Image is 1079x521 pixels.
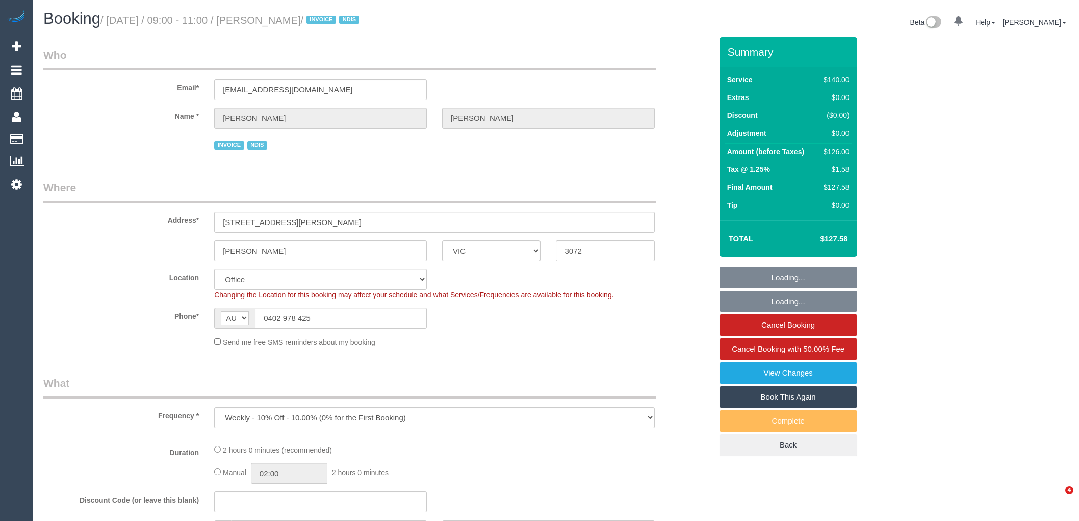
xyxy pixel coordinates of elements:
[247,141,267,150] span: NDIS
[729,234,754,243] strong: Total
[789,235,847,243] h4: $127.58
[214,240,427,261] input: Suburb*
[255,308,427,329] input: Phone*
[339,16,359,24] span: NDIS
[306,16,336,24] span: INVOICE
[223,446,332,454] span: 2 hours 0 minutes (recommended)
[214,291,613,299] span: Changing the Location for this booking may affect your schedule and what Services/Frequencies are...
[924,16,941,30] img: New interface
[36,444,207,458] label: Duration
[819,75,849,85] div: $140.00
[6,10,27,24] img: Automaid Logo
[727,128,766,138] label: Adjustment
[727,146,804,157] label: Amount (before Taxes)
[36,407,207,421] label: Frequency *
[727,75,753,85] label: Service
[36,108,207,121] label: Name *
[727,92,749,103] label: Extras
[36,212,207,226] label: Address*
[819,200,849,210] div: $0.00
[819,92,849,103] div: $0.00
[910,18,942,27] a: Beta
[819,110,849,120] div: ($0.00)
[223,468,246,477] span: Manual
[727,182,773,192] label: Final Amount
[43,47,656,70] legend: Who
[727,200,738,210] label: Tip
[720,362,857,384] a: View Changes
[720,338,857,360] a: Cancel Booking with 50.00% Fee
[36,308,207,321] label: Phone*
[819,128,849,138] div: $0.00
[819,164,849,175] div: $1.58
[442,108,655,129] input: Last Name*
[720,386,857,408] a: Book This Again
[720,314,857,336] a: Cancel Booking
[819,146,849,157] div: $126.00
[214,79,427,100] input: Email*
[100,15,363,26] small: / [DATE] / 09:00 - 11:00 / [PERSON_NAME]
[720,434,857,456] a: Back
[975,18,995,27] a: Help
[214,108,427,129] input: First Name*
[1003,18,1066,27] a: [PERSON_NAME]
[301,15,363,26] span: /
[36,79,207,93] label: Email*
[556,240,654,261] input: Post Code*
[36,491,207,505] label: Discount Code (or leave this blank)
[43,376,656,399] legend: What
[36,269,207,283] label: Location
[223,338,375,346] span: Send me free SMS reminders about my booking
[332,468,389,477] span: 2 hours 0 minutes
[727,164,770,175] label: Tax @ 1.25%
[43,10,100,28] span: Booking
[214,141,244,150] span: INVOICE
[727,110,758,120] label: Discount
[1065,486,1073,494] span: 4
[728,46,852,58] h3: Summary
[819,182,849,192] div: $127.58
[1044,486,1069,511] iframe: Intercom live chat
[43,180,656,203] legend: Where
[732,344,844,353] span: Cancel Booking with 50.00% Fee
